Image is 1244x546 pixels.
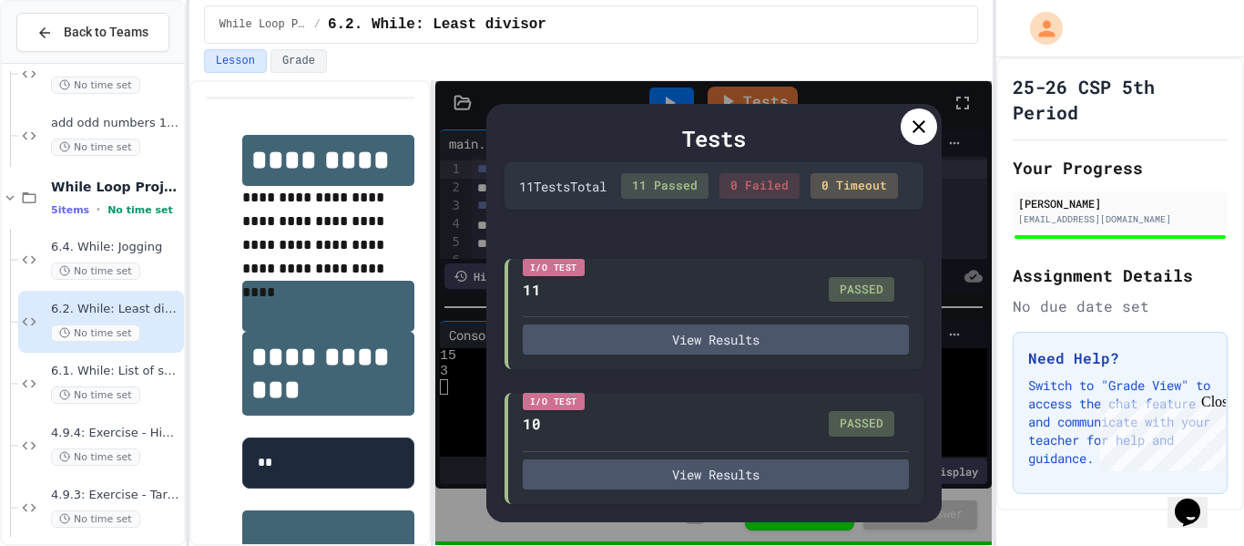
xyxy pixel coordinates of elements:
div: Chat with us now!Close [7,7,126,116]
span: 6.1. While: List of squares [51,364,180,379]
div: I/O Test [523,393,585,410]
div: I/O Test [523,259,585,276]
h3: Need Help? [1028,347,1212,369]
span: Back to Teams [64,23,148,42]
div: No due date set [1013,295,1228,317]
div: [EMAIL_ADDRESS][DOMAIN_NAME] [1018,212,1222,226]
div: 11 Test s Total [519,177,607,196]
span: / [314,17,321,32]
p: Switch to "Grade View" to access the chat feature and communicate with your teacher for help and ... [1028,376,1212,468]
span: No time set [51,139,140,156]
h1: 25-26 CSP 5th Period [1013,74,1228,125]
span: 6.2. While: Least divisor [51,302,180,317]
span: No time set [107,204,173,216]
button: Grade [270,49,327,73]
span: While Loop Projects [51,179,180,195]
h2: Your Progress [1013,155,1228,180]
button: View Results [523,459,909,489]
button: Back to Teams [16,13,169,52]
iframe: chat widget [1168,473,1226,528]
button: View Results [523,325,909,355]
span: 5 items [51,204,89,216]
div: 0 Timeout [811,173,898,199]
span: 6.4. While: Jogging [51,240,180,255]
div: PASSED [829,411,894,437]
span: While Loop Projects [219,17,307,32]
span: No time set [51,510,140,528]
span: 4.9.4: Exercise - Higher or Lower I [51,426,180,441]
span: No time set [51,386,140,404]
span: 6.2. While: Least divisor [328,14,546,36]
div: My Account [1011,7,1067,49]
div: 10 [523,413,541,435]
span: 4.9.3: Exercise - Target Sum [51,488,180,503]
span: No time set [51,325,140,342]
span: add odd numbers 1-1000 [51,116,180,131]
div: PASSED [829,277,894,303]
h2: Assignment Details [1013,263,1228,288]
div: 11 Passed [621,173,709,199]
div: 0 Failed [719,173,800,199]
button: Lesson [204,49,267,73]
div: 11 [523,279,541,301]
iframe: chat widget [1093,394,1226,471]
span: • [97,202,100,217]
span: No time set [51,448,140,466]
div: [PERSON_NAME] [1018,195,1222,211]
span: No time set [51,77,140,94]
div: Tests [505,122,923,155]
span: No time set [51,263,140,280]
